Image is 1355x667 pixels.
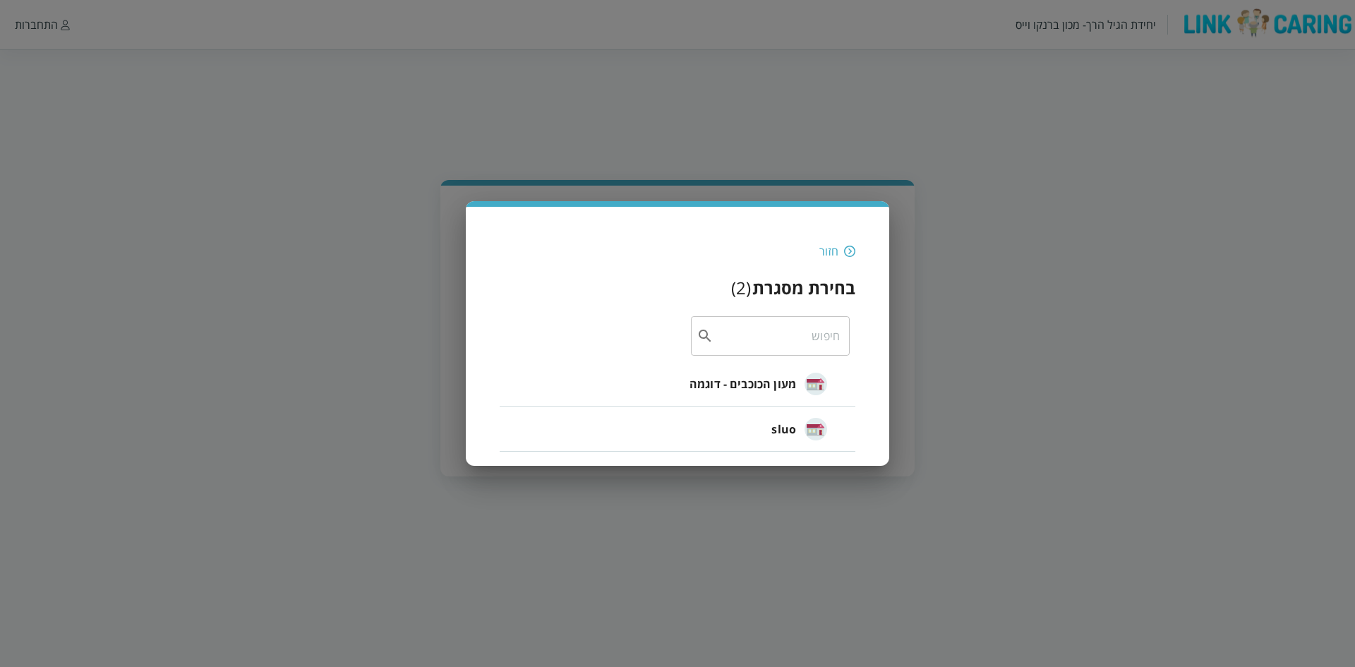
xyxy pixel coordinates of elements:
h3: בחירת מסגרת [752,276,855,299]
img: מעון הכוכבים - דוגמה [805,373,827,395]
img: חזור [844,245,855,258]
span: מעון הכוכבים - דוגמה [689,375,796,392]
div: חזור [819,244,838,259]
img: sluo [805,418,827,440]
span: sluo [771,421,796,438]
div: ( 2 ) [731,276,751,299]
input: חיפוש [713,316,840,356]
